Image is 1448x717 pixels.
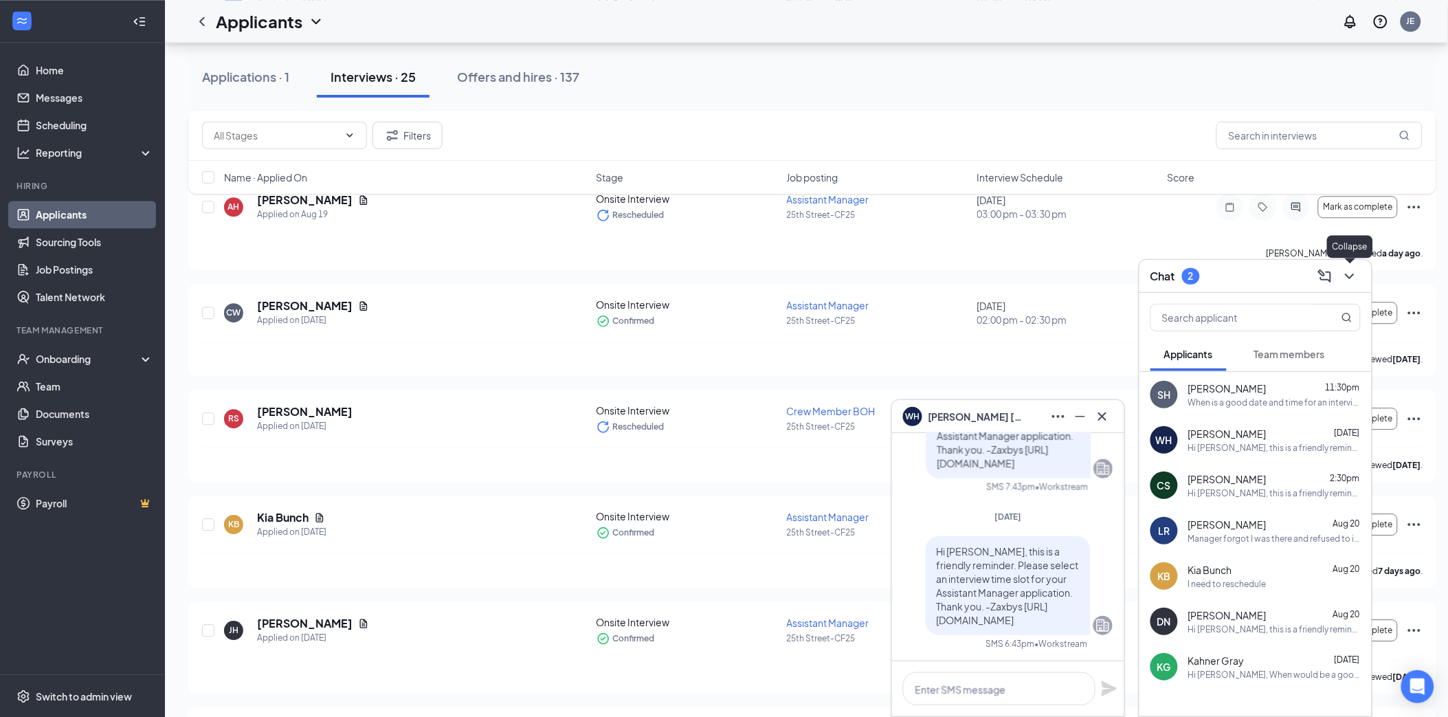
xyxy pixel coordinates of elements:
[36,283,153,311] a: Talent Network
[1392,460,1421,470] b: [DATE]
[613,314,655,328] span: Confirmed
[977,299,1159,327] div: [DATE]
[597,314,610,328] svg: CheckmarkCircle
[1188,624,1361,635] div: Hi [PERSON_NAME], this is a friendly reminder. Your interview with [PERSON_NAME] for Assistant Ma...
[1188,382,1267,395] span: [PERSON_NAME]
[1101,681,1117,697] svg: Plane
[314,512,325,523] svg: Document
[16,690,30,703] svg: Settings
[36,400,153,428] a: Documents
[257,616,353,631] h5: [PERSON_NAME]
[1406,410,1423,427] svg: Ellipses
[257,404,353,419] h5: [PERSON_NAME]
[344,130,355,141] svg: ChevronDown
[1158,388,1171,401] div: SH
[257,525,326,539] div: Applied on [DATE]
[1151,305,1314,331] input: Search applicant
[787,209,969,221] p: 25th Street-CF25
[1188,397,1361,408] div: When is a good date and time for an interview?
[787,315,969,327] p: 25th Street-CF25
[202,68,289,85] div: Applications · 1
[1406,622,1423,639] svg: Ellipses
[257,313,369,327] div: Applied on [DATE]
[1150,269,1175,284] h3: Chat
[1317,268,1333,285] svg: ComposeMessage
[613,632,655,646] span: Confirmed
[613,208,665,222] span: Rescheduled
[977,207,1159,221] span: 03:00 pm - 03:30 pm
[133,14,146,28] svg: Collapse
[1341,312,1352,323] svg: MagnifyingGlass
[1266,247,1423,259] p: [PERSON_NAME] interviewed .
[1094,408,1111,425] svg: Cross
[358,300,369,311] svg: Document
[36,489,153,517] a: PayrollCrown
[1188,442,1361,454] div: Hi [PERSON_NAME], this is a friendly reminder. Please select an interview time slot for your Assi...
[597,509,779,523] div: Onsite Interview
[257,208,369,221] div: Applied on Aug 19
[36,201,153,228] a: Applicants
[1188,669,1361,681] div: Hi [PERSON_NAME], When would be a good date and time for an interview?
[1158,569,1171,583] div: KB
[227,307,241,318] div: CW
[228,412,239,424] div: RS
[36,428,153,455] a: Surveys
[1342,13,1359,30] svg: Notifications
[787,617,869,629] span: Assistant Manager
[1188,472,1267,486] span: [PERSON_NAME]
[1069,406,1091,428] button: Minimize
[16,324,151,336] div: Team Management
[36,146,154,159] div: Reporting
[1333,518,1360,529] span: Aug 20
[1314,265,1336,287] button: ComposeMessage
[597,298,779,311] div: Onsite Interview
[194,13,210,30] svg: ChevronLeft
[1157,615,1171,628] div: DN
[36,256,153,283] a: Job Postings
[1339,265,1361,287] button: ChevronDown
[36,352,142,366] div: Onboarding
[1326,382,1360,393] span: 11:30pm
[36,228,153,256] a: Sourcing Tools
[36,84,153,111] a: Messages
[16,146,30,159] svg: Analysis
[1333,609,1360,619] span: Aug 20
[15,14,29,27] svg: WorkstreamLogo
[1156,433,1172,447] div: WH
[16,469,151,481] div: Payroll
[1406,305,1423,321] svg: Ellipses
[1072,408,1089,425] svg: Minimize
[986,638,1035,650] div: SMS 6:43pm
[257,419,353,433] div: Applied on [DATE]
[597,404,779,417] div: Onsite Interview
[1335,428,1360,438] span: [DATE]
[1188,518,1267,531] span: [PERSON_NAME]
[1407,15,1415,27] div: JE
[597,208,610,222] svg: Loading
[1188,578,1267,590] div: I need to reschedule
[597,632,610,646] svg: CheckmarkCircle
[1401,670,1434,703] div: Open Intercom Messenger
[787,405,876,417] span: Crew Member BOH
[1188,563,1232,577] span: Kia Bunch
[1188,487,1361,499] div: Hi [PERSON_NAME], this is a friendly reminder. Your meeting with [PERSON_NAME] for Crew Member BO...
[36,373,153,400] a: Team
[787,299,869,311] span: Assistant Manager
[1188,533,1361,544] div: Manager forgot I was there and refused to interview until an hour
[1399,130,1410,141] svg: MagnifyingGlass
[1327,235,1373,258] div: Collapse
[214,128,339,143] input: All Stages
[1167,170,1194,184] span: Score
[1047,406,1069,428] button: Ellipses
[597,615,779,629] div: Onsite Interview
[16,352,30,366] svg: UserCheck
[1188,427,1267,441] span: [PERSON_NAME]
[36,56,153,84] a: Home
[1335,654,1360,665] span: [DATE]
[937,545,1079,626] span: Hi [PERSON_NAME], this is a friendly reminder. Please select an interview time slot for your Assi...
[995,511,1022,522] span: [DATE]
[1378,566,1421,576] b: 7 days ago
[1035,481,1088,493] span: • Workstream
[1095,617,1111,634] svg: Company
